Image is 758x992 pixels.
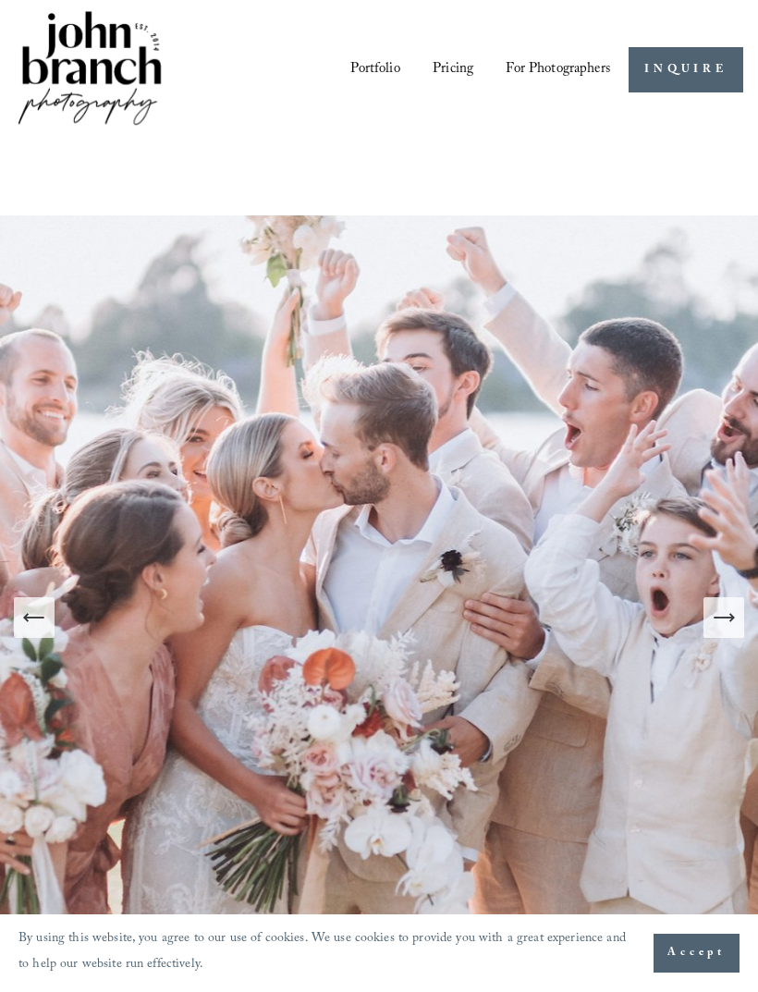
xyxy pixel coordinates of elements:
img: John Branch IV Photography [15,7,165,132]
button: Next Slide [703,597,744,638]
span: Accept [667,944,726,962]
p: By using this website, you agree to our use of cookies. We use cookies to provide you with a grea... [18,927,635,979]
a: Pricing [433,55,473,85]
button: Previous Slide [14,597,55,638]
a: INQUIRE [629,47,742,92]
a: folder dropdown [506,55,610,85]
a: Portfolio [350,55,399,85]
button: Accept [654,934,740,973]
span: For Photographers [506,56,610,84]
